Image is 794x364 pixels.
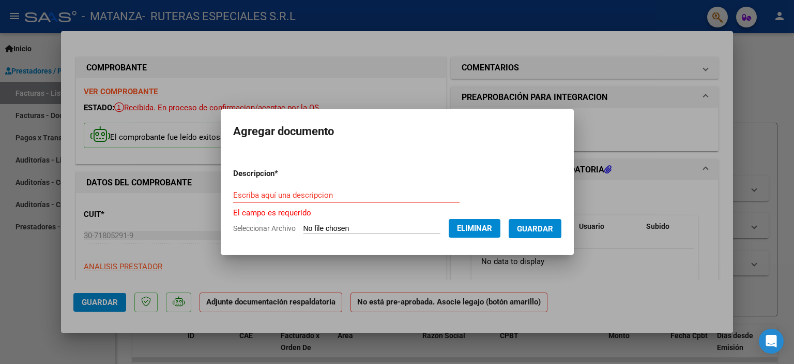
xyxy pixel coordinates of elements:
[233,122,561,141] h2: Agregar documento
[233,224,296,232] span: Seleccionar Archivo
[233,168,332,180] p: Descripcion
[517,224,553,234] span: Guardar
[449,219,500,238] button: Eliminar
[759,329,784,354] div: Open Intercom Messenger
[509,219,561,238] button: Guardar
[233,207,561,219] p: El campo es requerido
[457,224,492,233] span: Eliminar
